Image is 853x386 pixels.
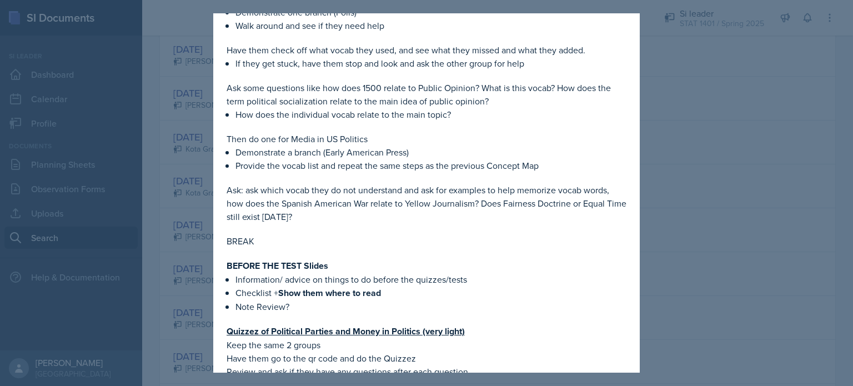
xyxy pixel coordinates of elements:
strong: BEFORE THE TEST Slides [227,259,328,272]
p: Keep the same 2 groups [227,338,626,352]
p: Ask: ask which vocab they do not understand and ask for examples to help memorize vocab words, ho... [227,183,626,223]
p: Information/ advice on things to do before the quizzes/tests [235,273,626,286]
strong: Show them where to read [278,287,381,299]
p: How does the individual vocab relate to the main topic? [235,108,626,121]
p: Demonstrate a branch (Early American Press) [235,146,626,159]
p: BREAK [227,234,626,248]
p: Note Review? [235,300,626,313]
p: Checklist + [235,286,626,300]
p: If they get stuck, have them stop and look and ask the other group for help [235,57,626,70]
p: Walk around and see if they need help [235,19,626,32]
p: Review and ask if they have any questions after each question [227,365,626,378]
p: Have them go to the qr code and do the Quizzez [227,352,626,365]
p: Ask some questions like how does 1500 relate to Public Opinion? What is this vocab? How does the ... [227,81,626,108]
u: Quizzez of Political Parties and Money in Politics (very light) [227,325,465,338]
p: Then do one for Media in US Politics [227,132,626,146]
p: Have them check off what vocab they used, and see what they missed and what they added. [227,43,626,57]
p: Provide the vocab list and repeat the same steps as the previous Concept Map [235,159,626,172]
